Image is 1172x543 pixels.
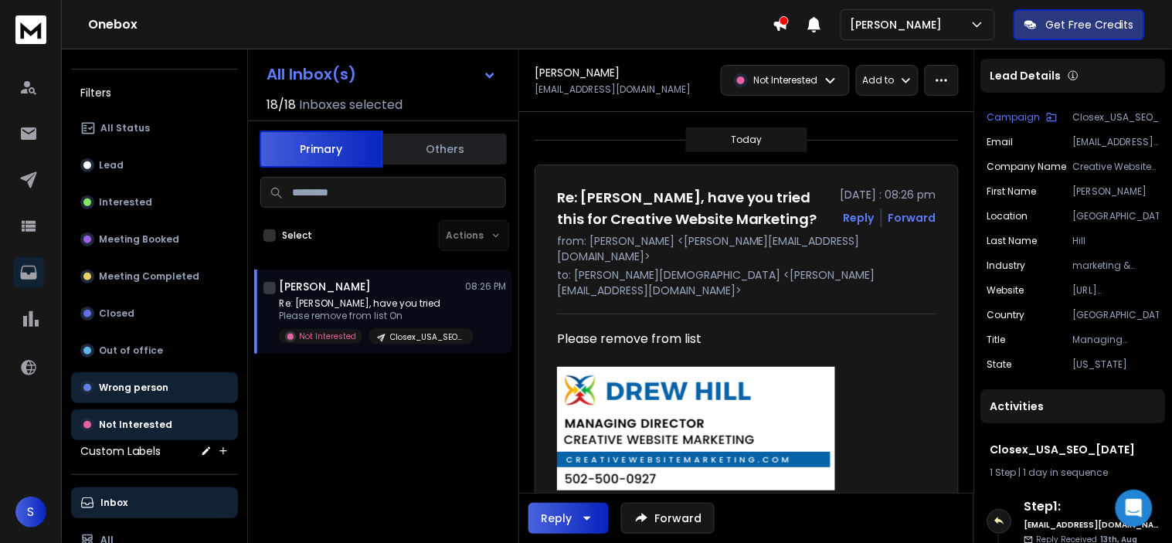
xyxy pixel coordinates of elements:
[260,131,383,168] button: Primary
[99,159,124,171] p: Lead
[71,335,238,366] button: Out of office
[99,344,163,357] p: Out of office
[535,65,620,80] h1: [PERSON_NAME]
[71,487,238,518] button: Inbox
[71,150,238,181] button: Lead
[15,15,46,44] img: logo
[987,136,1014,148] p: Email
[888,210,936,226] div: Forward
[71,113,238,144] button: All Status
[557,233,936,264] p: from: [PERSON_NAME] <[PERSON_NAME][EMAIL_ADDRESS][DOMAIN_NAME]>
[987,111,1041,124] p: Campaign
[1073,136,1160,148] p: [EMAIL_ADDRESS][DOMAIN_NAME]
[990,466,1017,479] span: 1 Step
[99,419,172,431] p: Not Interested
[987,210,1028,222] p: location
[987,111,1058,124] button: Campaign
[990,442,1157,457] h1: Closex_USA_SEO_[DATE]
[557,330,924,490] div: Please remove from list
[990,68,1062,83] p: Lead Details
[99,233,179,246] p: Meeting Booked
[1024,519,1160,531] h6: [EMAIL_ADDRESS][DOMAIN_NAME]
[528,503,609,534] button: Reply
[383,132,507,166] button: Others
[535,83,691,96] p: [EMAIL_ADDRESS][DOMAIN_NAME]
[754,74,818,87] p: Not Interested
[71,187,238,218] button: Interested
[1073,334,1160,346] p: Managing Director
[100,497,127,509] p: Inbox
[71,224,238,255] button: Meeting Booked
[732,134,763,146] p: Today
[267,96,296,114] span: 18 / 18
[1073,210,1160,222] p: [GEOGRAPHIC_DATA]
[1073,161,1160,173] p: Creative Website Marketing
[71,261,238,292] button: Meeting Completed
[99,270,199,283] p: Meeting Completed
[299,96,403,114] h3: Inboxes selected
[1073,284,1160,297] p: [URL][DOMAIN_NAME]
[1073,260,1160,272] p: marketing & advertising
[987,334,1006,346] p: title
[841,187,936,202] p: [DATE] : 08:26 pm
[99,307,134,320] p: Closed
[863,74,895,87] p: Add to
[990,467,1157,479] div: |
[71,409,238,440] button: Not Interested
[71,298,238,329] button: Closed
[987,185,1037,198] p: First Name
[1073,185,1160,198] p: [PERSON_NAME]
[987,235,1038,247] p: Last Name
[99,382,168,394] p: Wrong person
[279,297,464,310] p: Re: [PERSON_NAME], have you tried
[100,122,150,134] p: All Status
[1073,235,1160,247] p: Hill
[299,331,356,342] p: Not Interested
[557,187,831,230] h1: Re: [PERSON_NAME], have you tried this for Creative Website Marketing?
[987,161,1067,173] p: Company Name
[1014,9,1145,40] button: Get Free Credits
[621,503,715,534] button: Forward
[80,443,161,459] h3: Custom Labels
[390,331,464,343] p: Closex_USA_SEO_[DATE]
[987,260,1026,272] p: industry
[267,66,356,82] h1: All Inbox(s)
[465,280,506,293] p: 08:26 PM
[987,284,1024,297] p: website
[987,358,1012,371] p: State
[1024,497,1160,516] h6: Step 1 :
[1046,17,1134,32] p: Get Free Credits
[99,196,152,209] p: Interested
[1024,466,1109,479] span: 1 day in sequence
[71,82,238,104] h3: Filters
[851,17,949,32] p: [PERSON_NAME]
[1073,309,1160,321] p: [GEOGRAPHIC_DATA]
[987,309,1025,321] p: Country
[15,497,46,528] button: S
[981,389,1166,423] div: Activities
[279,310,464,322] p: Please remove from list On
[88,15,773,34] h1: Onebox
[844,210,875,226] button: Reply
[282,229,312,242] label: Select
[254,59,509,90] button: All Inbox(s)
[71,372,238,403] button: Wrong person
[279,279,371,294] h1: [PERSON_NAME]
[1073,111,1160,124] p: Closex_USA_SEO_[DATE]
[557,367,835,490] img: AIorK4x1zaVkNfjbfSW42fyvKEO9dxT6ZH8Y1IXYDdORqLGxz0ikI_ZqHVN61gPE7NO0owMpAP_87HOZyQQf
[557,267,936,298] p: to: [PERSON_NAME][DEMOGRAPHIC_DATA] <[PERSON_NAME][EMAIL_ADDRESS][DOMAIN_NAME]>
[1073,358,1160,371] p: [US_STATE]
[541,511,572,526] div: Reply
[1116,490,1153,527] div: Open Intercom Messenger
